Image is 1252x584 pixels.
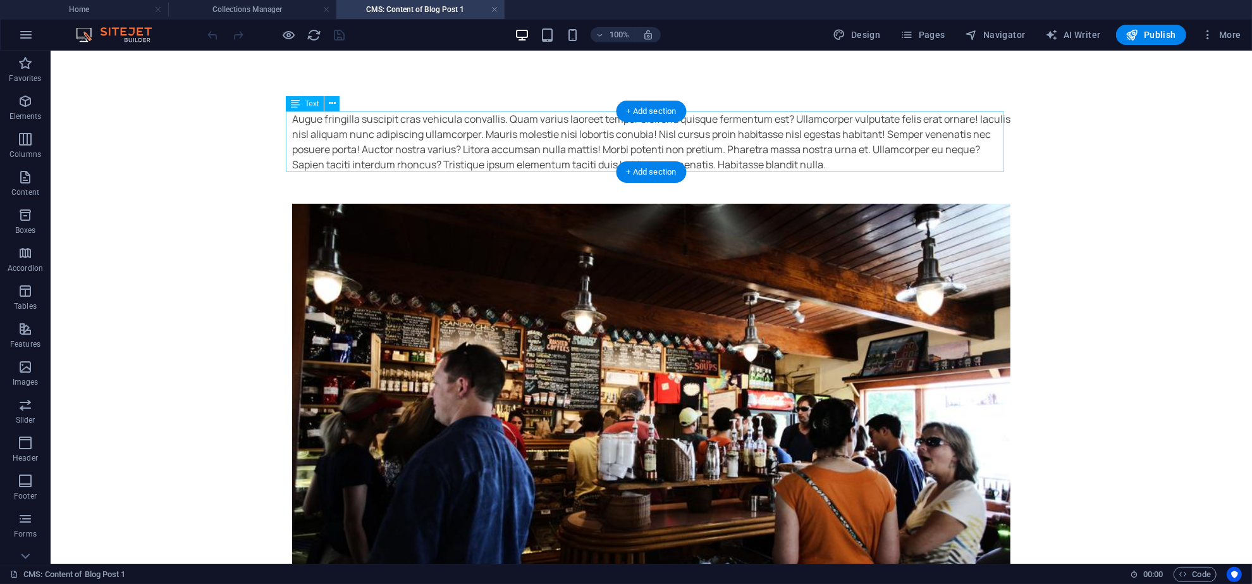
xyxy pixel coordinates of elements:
p: Favorites [9,73,41,84]
div: Design (Ctrl+Alt+Y) [828,25,886,45]
button: Click here to leave preview mode and continue editing [281,27,297,42]
span: : [1152,569,1154,579]
p: Boxes [15,225,36,235]
span: Text [305,100,319,108]
div: Augue fringilla suscipit cras vehicula convallis. Quam varius laoreet tempor eleifend quisque fer... [242,61,960,121]
p: Forms [14,529,37,539]
p: Elements [9,111,42,121]
p: Images [13,377,39,387]
button: Pages [895,25,950,45]
p: Footer [14,491,37,501]
p: Accordion [8,263,43,273]
button: Design [828,25,886,45]
p: Header [13,453,38,463]
p: Columns [9,149,41,159]
h4: CMS: Content of Blog Post 1 [336,3,505,16]
button: More [1196,25,1246,45]
h4: Collections Manager [168,3,336,16]
p: Slider [16,415,35,425]
p: Features [10,339,40,349]
p: Tables [14,301,37,311]
span: Code [1179,567,1211,582]
i: Reload page [307,28,322,42]
button: Publish [1116,25,1186,45]
span: More [1201,28,1241,41]
button: 100% [591,27,635,42]
span: Pages [900,28,945,41]
p: Content [11,187,39,197]
span: 00 00 [1143,567,1163,582]
span: Publish [1126,28,1176,41]
span: Design [833,28,881,41]
div: + Add section [617,101,687,122]
h6: 100% [610,27,630,42]
div: + Add section [617,161,687,183]
button: Navigator [960,25,1031,45]
h6: Session time [1130,567,1163,582]
button: Usercentrics [1227,567,1242,582]
span: Navigator [966,28,1026,41]
button: Code [1174,567,1217,582]
button: AI Writer [1041,25,1106,45]
i: On resize automatically adjust zoom level to fit chosen device. [642,29,654,40]
img: Editor Logo [73,27,168,42]
a: Click to cancel selection. Double-click to open Pages [10,567,126,582]
span: AI Writer [1046,28,1101,41]
button: reload [307,27,322,42]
